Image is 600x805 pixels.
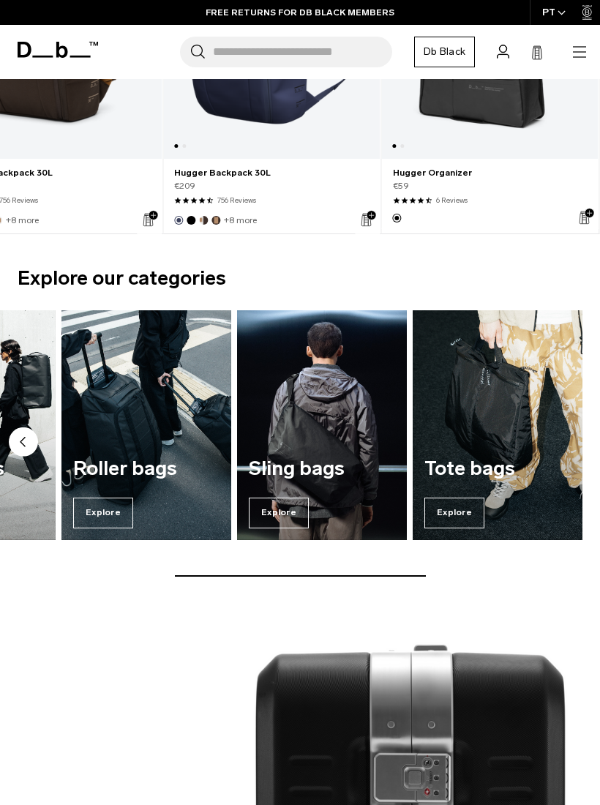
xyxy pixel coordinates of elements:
h3: Roller bags [73,458,220,480]
div: 7 / 7 [413,310,582,539]
span: Explore [249,498,309,528]
h3: Tote bags [424,458,571,480]
button: Show image: 1 [382,133,399,159]
a: Sling bags Explore [237,310,407,539]
a: Hugger Backpack 30L [174,166,369,179]
span: €59 [393,179,409,192]
a: Hugger Organizer [393,166,588,179]
a: Tote bags Explore [413,310,582,539]
button: Black Out [187,216,195,225]
button: Espresso [211,216,220,225]
div: 5 / 7 [61,310,231,539]
button: Blue Hour [174,216,183,225]
span: €209 [174,179,195,192]
h2: Explore our categories [18,263,582,293]
a: +8 more [224,215,257,225]
a: +8 more [6,215,39,225]
h3: Sling bags [249,458,395,480]
button: Add to Cart [574,204,599,232]
button: Black Out [393,214,402,222]
button: Add to Cart [356,206,380,234]
a: FREE RETURNS FOR DB BLACK MEMBERS [206,6,394,19]
button: Show image: 1 [163,133,180,159]
button: Previous slide [9,427,38,460]
button: Show image: 2 [399,133,416,159]
a: 6 reviews [436,195,468,206]
span: Explore [424,498,484,528]
button: Show image: 2 [180,133,197,159]
div: 6 / 7 [237,310,407,539]
a: 756 reviews [217,195,256,206]
button: Add to Cart [137,206,162,234]
span: Explore [73,498,133,528]
button: Cappuccino [199,216,208,225]
a: Db Black [414,37,475,67]
a: Roller bags Explore [61,310,231,539]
